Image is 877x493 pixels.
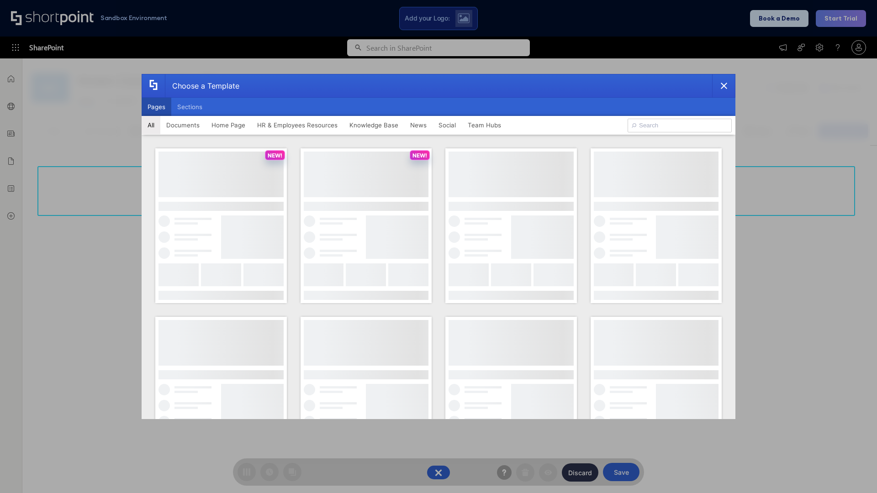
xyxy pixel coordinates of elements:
button: Documents [160,116,206,134]
button: HR & Employees Resources [251,116,343,134]
iframe: Chat Widget [831,449,877,493]
p: NEW! [268,152,282,159]
button: News [404,116,433,134]
div: template selector [142,74,735,419]
button: Team Hubs [462,116,507,134]
input: Search [628,119,732,132]
p: NEW! [412,152,427,159]
button: Sections [171,98,208,116]
button: All [142,116,160,134]
button: Home Page [206,116,251,134]
div: Choose a Template [165,74,239,97]
button: Pages [142,98,171,116]
button: Social [433,116,462,134]
button: Knowledge Base [343,116,404,134]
